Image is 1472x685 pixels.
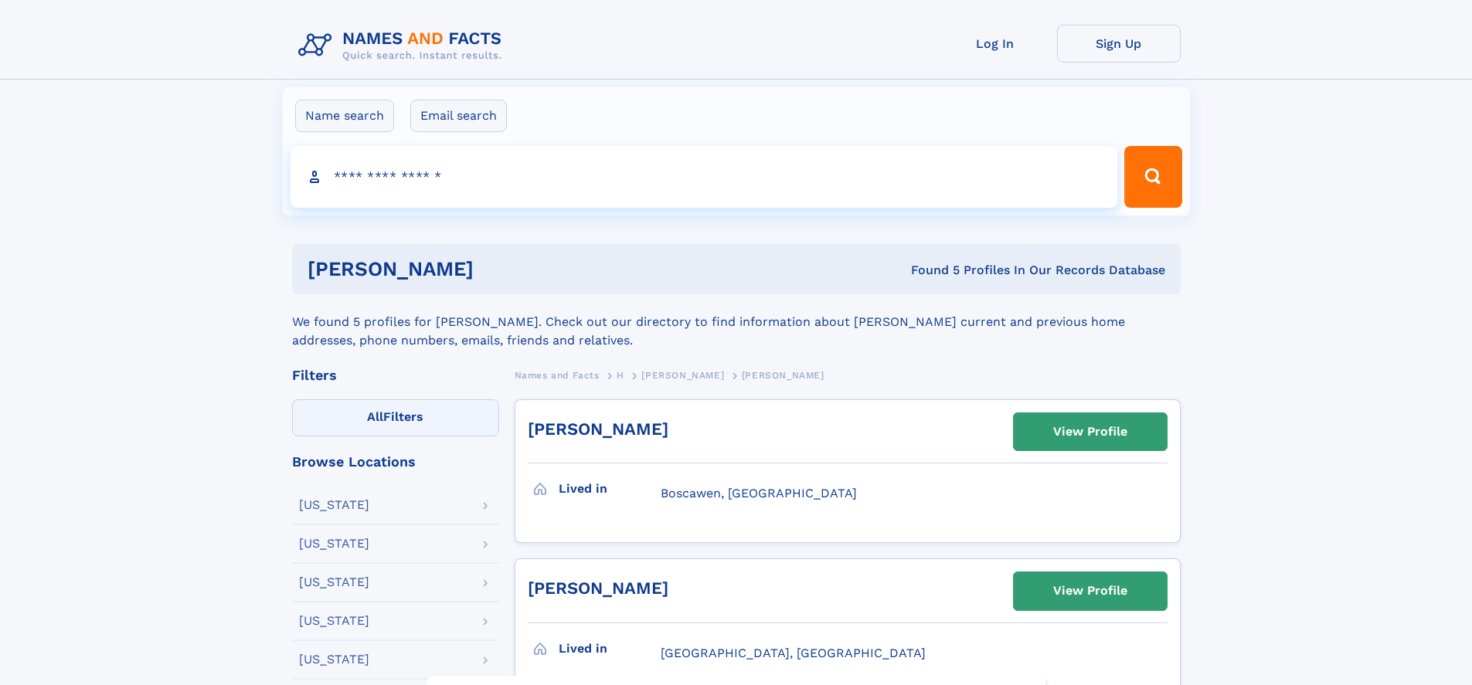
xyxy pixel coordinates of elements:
[515,365,600,385] a: Names and Facts
[559,636,661,662] h3: Lived in
[661,646,926,660] span: [GEOGRAPHIC_DATA], [GEOGRAPHIC_DATA]
[295,100,394,132] label: Name search
[692,262,1165,279] div: Found 5 Profiles In Our Records Database
[1057,25,1181,63] a: Sign Up
[933,25,1057,63] a: Log In
[641,370,724,381] span: [PERSON_NAME]
[742,370,824,381] span: [PERSON_NAME]
[292,455,499,469] div: Browse Locations
[292,294,1181,350] div: We found 5 profiles for [PERSON_NAME]. Check out our directory to find information about [PERSON_...
[1124,146,1181,208] button: Search Button
[291,146,1118,208] input: search input
[292,368,499,382] div: Filters
[1053,573,1127,609] div: View Profile
[1053,414,1127,449] div: View Profile
[292,25,515,66] img: Logo Names and Facts
[299,499,369,511] div: [US_STATE]
[617,365,624,385] a: H
[661,486,857,500] span: Boscawen, [GEOGRAPHIC_DATA]
[299,576,369,588] div: [US_STATE]
[1014,413,1167,450] a: View Profile
[617,370,624,381] span: H
[528,419,668,439] a: [PERSON_NAME]
[641,365,724,385] a: [PERSON_NAME]
[299,537,369,550] div: [US_STATE]
[299,653,369,666] div: [US_STATE]
[367,409,383,424] span: All
[528,578,668,598] a: [PERSON_NAME]
[559,476,661,502] h3: Lived in
[308,259,692,279] h1: [PERSON_NAME]
[410,100,507,132] label: Email search
[299,615,369,627] div: [US_STATE]
[1014,572,1167,609] a: View Profile
[292,399,499,436] label: Filters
